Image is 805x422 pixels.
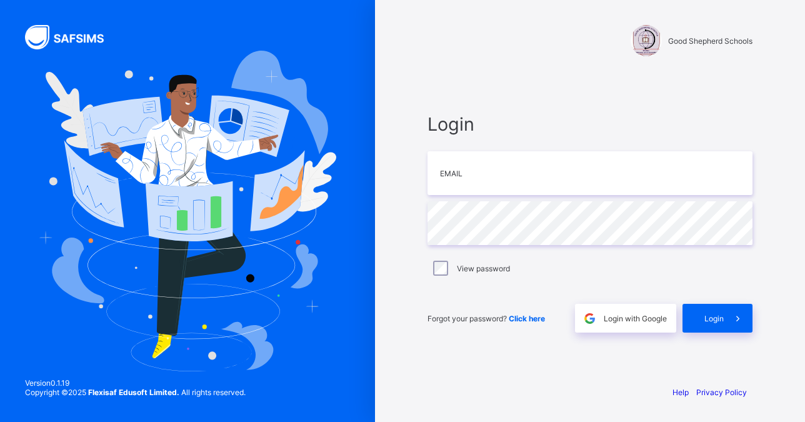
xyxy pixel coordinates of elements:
[672,388,689,397] a: Help
[25,388,246,397] span: Copyright © 2025 All rights reserved.
[668,36,752,46] span: Good Shepherd Schools
[696,388,747,397] a: Privacy Policy
[25,25,119,49] img: SAFSIMS Logo
[604,314,667,323] span: Login with Google
[457,264,510,273] label: View password
[582,311,597,326] img: google.396cfc9801f0270233282035f929180a.svg
[25,378,246,388] span: Version 0.1.19
[704,314,724,323] span: Login
[427,314,545,323] span: Forgot your password?
[39,51,336,371] img: Hero Image
[88,388,179,397] strong: Flexisaf Edusoft Limited.
[427,113,752,135] span: Login
[509,314,545,323] a: Click here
